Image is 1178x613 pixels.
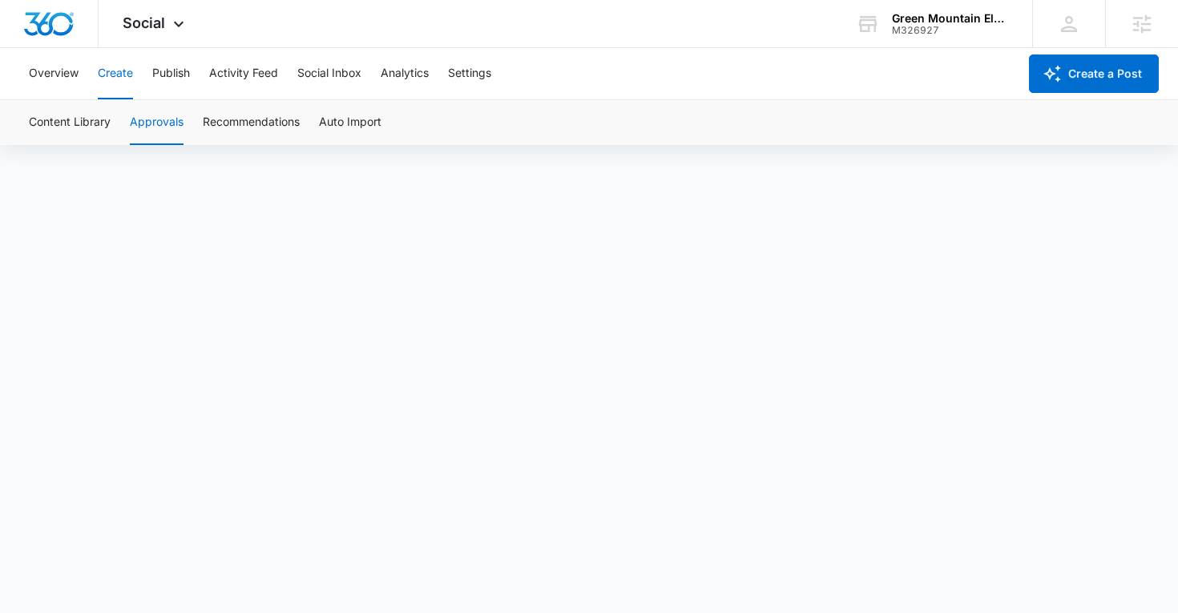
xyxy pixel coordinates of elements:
button: Content Library [29,100,111,145]
button: Auto Import [319,100,381,145]
button: Activity Feed [209,48,278,99]
button: Overview [29,48,79,99]
button: Publish [152,48,190,99]
button: Approvals [130,100,184,145]
button: Create a Post [1029,54,1159,93]
button: Settings [448,48,491,99]
span: Social [123,14,165,31]
button: Recommendations [203,100,300,145]
button: Create [98,48,133,99]
button: Social Inbox [297,48,361,99]
button: Analytics [381,48,429,99]
div: account name [892,12,1009,25]
div: account id [892,25,1009,36]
